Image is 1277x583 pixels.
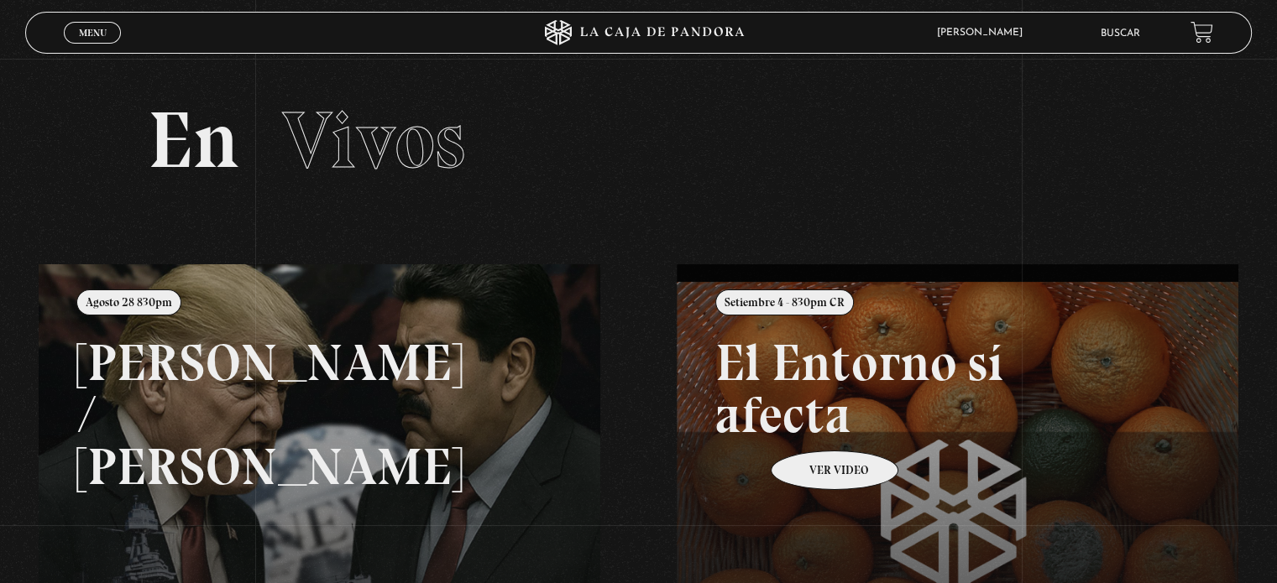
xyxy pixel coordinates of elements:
[73,42,113,54] span: Cerrar
[282,92,465,188] span: Vivos
[148,101,1128,180] h2: En
[1101,29,1140,39] a: Buscar
[1191,21,1213,44] a: View your shopping cart
[79,28,107,38] span: Menu
[929,28,1039,38] span: [PERSON_NAME]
